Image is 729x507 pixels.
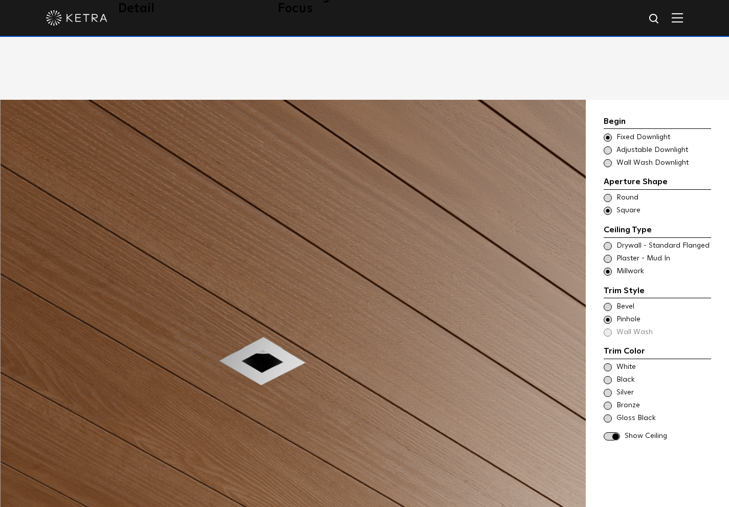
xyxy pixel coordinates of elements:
[616,206,710,216] span: Square
[672,13,683,23] img: Hamburger%20Nav.svg
[616,158,710,168] span: Wall Wash Downlight
[625,431,711,442] span: Show Ceiling
[604,284,711,299] div: Trim Style
[46,10,107,26] img: ketra-logo-2019-white
[616,254,710,264] span: Plaster - Mud In
[616,375,710,385] span: Black
[616,315,710,325] span: Pinhole
[616,145,710,156] span: Adjustable Downlight
[648,13,661,26] img: search icon
[616,267,710,277] span: Millwork
[616,401,710,411] span: Bronze
[616,362,710,372] span: White
[616,241,710,251] span: Drywall - Standard Flanged
[616,133,710,143] span: Fixed Downlight
[604,345,711,359] div: Trim Color
[616,193,710,203] span: Round
[604,224,711,238] div: Ceiling Type
[616,388,710,398] span: Silver
[616,302,710,312] span: Bevel
[604,175,711,190] div: Aperture Shape
[616,413,710,424] span: Gloss Black
[604,115,711,129] div: Begin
